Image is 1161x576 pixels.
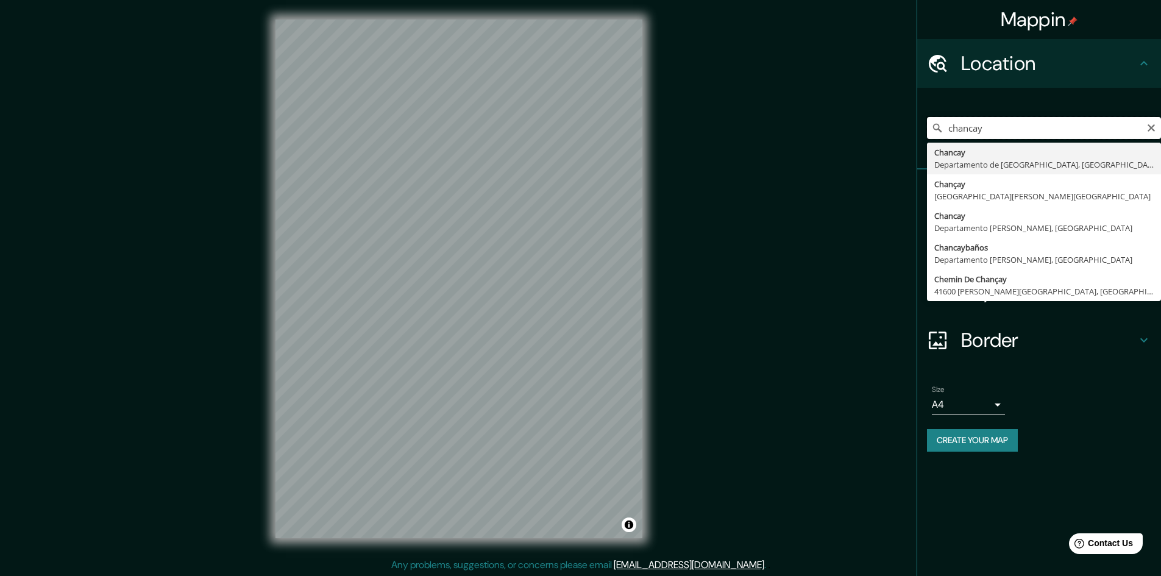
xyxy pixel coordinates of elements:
div: Chancay [934,210,1154,222]
div: 41600 [PERSON_NAME][GEOGRAPHIC_DATA], [GEOGRAPHIC_DATA] [934,285,1154,297]
div: Chancaybaños [934,241,1154,254]
h4: Location [961,51,1137,76]
div: . [768,558,770,572]
h4: Border [961,328,1137,352]
button: Create your map [927,429,1018,452]
div: . [766,558,768,572]
div: Chemin De Chançay [934,273,1154,285]
a: [EMAIL_ADDRESS][DOMAIN_NAME] [614,558,764,571]
h4: Layout [961,279,1137,304]
div: A4 [932,395,1005,414]
div: Pins [917,169,1161,218]
div: Departamento [PERSON_NAME], [GEOGRAPHIC_DATA] [934,222,1154,234]
label: Size [932,385,945,395]
div: Chancay [934,146,1154,158]
div: Style [917,218,1161,267]
div: Layout [917,267,1161,316]
input: Pick your city or area [927,117,1161,139]
button: Toggle attribution [622,517,636,532]
div: Departamento [PERSON_NAME], [GEOGRAPHIC_DATA] [934,254,1154,266]
div: [GEOGRAPHIC_DATA][PERSON_NAME][GEOGRAPHIC_DATA] [934,190,1154,202]
div: Departamento de [GEOGRAPHIC_DATA], [GEOGRAPHIC_DATA] [934,158,1154,171]
iframe: Help widget launcher [1053,528,1148,563]
canvas: Map [275,20,642,538]
div: Border [917,316,1161,364]
img: pin-icon.png [1068,16,1078,26]
p: Any problems, suggestions, or concerns please email . [391,558,766,572]
div: Chançay [934,178,1154,190]
h4: Mappin [1001,7,1078,32]
div: Location [917,39,1161,88]
button: Clear [1146,121,1156,133]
